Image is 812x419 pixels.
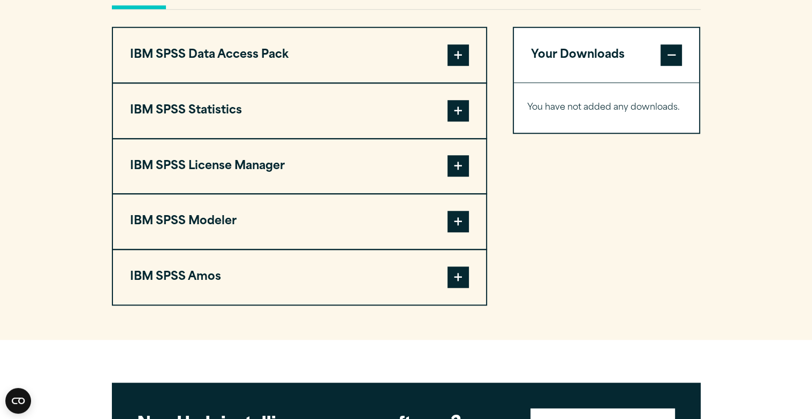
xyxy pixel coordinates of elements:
[514,28,700,82] button: Your Downloads
[113,83,486,138] button: IBM SPSS Statistics
[527,100,686,116] p: You have not added any downloads.
[113,28,486,82] button: IBM SPSS Data Access Pack
[514,82,700,133] div: Your Downloads
[113,194,486,249] button: IBM SPSS Modeler
[113,139,486,194] button: IBM SPSS License Manager
[113,250,486,304] button: IBM SPSS Amos
[5,388,31,414] button: Open CMP widget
